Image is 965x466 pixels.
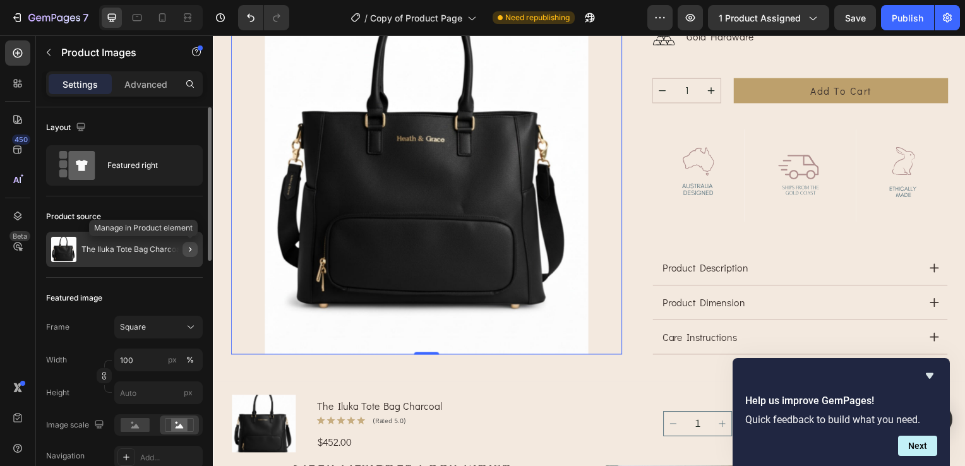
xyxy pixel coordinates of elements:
[46,354,67,366] label: Width
[452,297,527,312] p: care instructions
[719,11,801,25] span: 1 product assigned
[238,5,289,30] div: Undo/Redo
[442,95,535,188] img: gempages_578549456991945609-6e6767da-8a97-4081-8423-f09ed29a4d11.svg
[503,379,522,403] button: increment
[545,95,638,188] img: gempages_578549456991945609-b939c6f1-0f8a-4fea-bd86-216861eb6c4f.svg
[168,354,177,366] div: px
[114,316,203,338] button: Square
[922,368,937,383] button: Hide survey
[46,450,85,462] div: Navigation
[46,387,69,398] label: Height
[83,10,88,25] p: 7
[898,436,937,456] button: Next question
[892,11,923,25] div: Publish
[46,321,69,333] label: Frame
[107,151,184,180] div: Featured right
[745,368,937,456] div: Help us improve GemPages!
[452,227,539,242] p: product description
[745,414,937,426] p: Quick feedback to build what you need.
[120,321,146,333] span: Square
[881,5,934,30] button: Publish
[370,11,462,25] span: Copy of Product Page
[51,237,76,262] img: product feature img
[114,381,203,404] input: px
[462,44,492,68] input: quantity
[533,379,739,404] button: Add to cart
[505,12,570,23] span: Need republishing
[601,50,663,63] div: add to cart
[443,44,462,68] button: decrement
[46,292,102,304] div: Featured image
[184,388,193,397] span: px
[186,354,194,366] div: %
[140,452,200,463] div: Add...
[524,44,740,69] button: add to cart
[63,78,98,91] p: Settings
[183,352,198,367] button: px
[213,35,965,466] iframe: Design area
[114,349,203,371] input: px%
[12,134,30,145] div: 450
[46,211,101,222] div: Product source
[834,5,876,30] button: Save
[845,13,866,23] span: Save
[452,262,536,277] p: product dimension
[81,245,183,254] p: The Iluka Tote Bag Charcoal
[46,119,88,136] div: Layout
[745,393,937,409] h2: Help us improve GemPages!
[708,5,829,30] button: 1 product assigned
[9,231,30,241] div: Beta
[165,352,180,367] button: %
[5,5,94,30] button: 7
[364,11,368,25] span: /
[473,379,503,403] input: quantity
[124,78,167,91] p: Advanced
[61,45,169,60] p: Product Images
[605,385,667,398] div: Add to cart
[454,379,473,403] button: decrement
[492,44,511,68] button: increment
[46,417,107,434] div: Image scale
[647,95,740,188] img: gempages_578549456991945609-ccf9075a-57f6-4c0c-9f61-7b4c073abdd8.svg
